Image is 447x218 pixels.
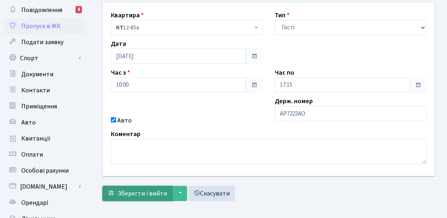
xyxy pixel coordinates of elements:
span: <b>КТ</b>&nbsp;&nbsp;&nbsp;&nbsp;12-85а [111,20,263,35]
span: <b>КТ</b>&nbsp;&nbsp;&nbsp;&nbsp;12-85а [116,24,253,32]
a: [DOMAIN_NAME] [4,179,84,195]
a: Документи [4,66,84,82]
a: Повідомлення8 [4,2,84,18]
label: Коментар [111,129,141,139]
b: КТ [116,24,123,32]
span: Документи [21,70,53,79]
label: Тип [275,10,290,20]
a: Особові рахунки [4,163,84,179]
span: Орендарі [21,198,48,207]
label: Авто [117,116,132,125]
span: Квитанції [21,134,51,143]
span: Оплати [21,150,43,159]
a: Пропуск в ЖК [4,18,84,34]
button: Зберегти і вийти [102,186,172,201]
a: Подати заявку [4,34,84,50]
a: Спорт [4,50,84,66]
a: Оплати [4,147,84,163]
label: Час з [111,68,130,77]
span: Зберегти і вийти [118,189,167,198]
div: 8 [76,6,82,13]
label: Час по [275,68,294,77]
label: Держ. номер [275,96,313,106]
input: AA0001AA [275,106,427,121]
span: Подати заявку [21,38,63,47]
a: Авто [4,114,84,130]
a: Орендарі [4,195,84,211]
span: Приміщення [21,102,57,111]
span: Повідомлення [21,6,62,14]
span: Пропуск в ЖК [21,22,61,31]
a: Скасувати [188,186,235,201]
span: Авто [21,118,36,127]
a: Квитанції [4,130,84,147]
label: Квартира [111,10,144,20]
label: Дата [111,39,126,49]
a: Приміщення [4,98,84,114]
a: Контакти [4,82,84,98]
span: Контакти [21,86,50,95]
span: Особові рахунки [21,166,69,175]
